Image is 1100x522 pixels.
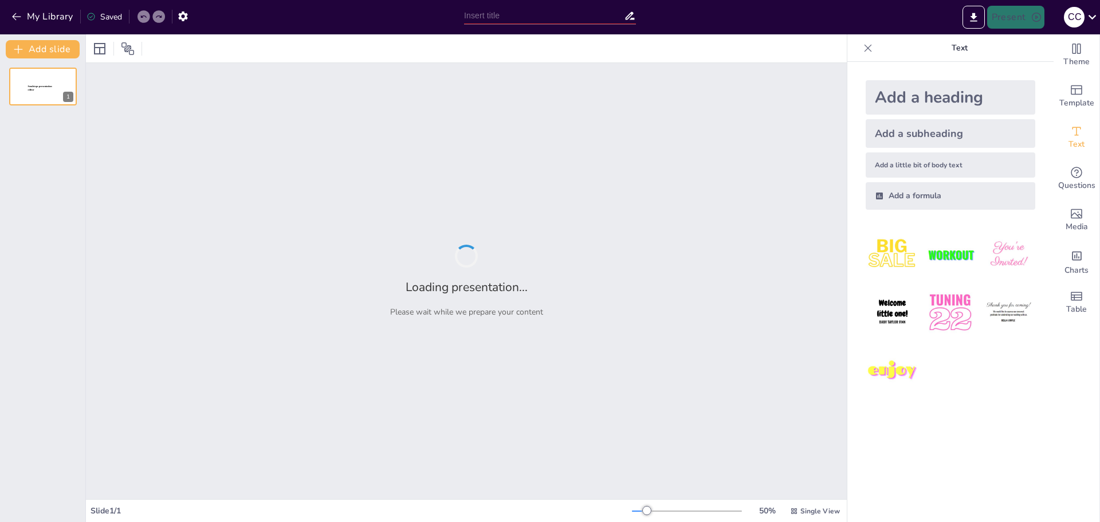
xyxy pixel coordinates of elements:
[91,40,109,58] div: Layout
[1054,34,1099,76] div: Change the overall theme
[464,7,624,24] input: Insert title
[924,286,977,339] img: 5.jpeg
[877,34,1042,62] p: Text
[1054,199,1099,241] div: Add images, graphics, shapes or video
[866,80,1035,115] div: Add a heading
[1054,158,1099,199] div: Get real-time input from your audience
[866,228,919,281] img: 1.jpeg
[800,507,840,516] span: Single View
[1066,221,1088,233] span: Media
[1068,138,1085,151] span: Text
[1054,117,1099,158] div: Add text boxes
[1054,76,1099,117] div: Add ready made slides
[962,6,985,29] button: Export to PowerPoint
[753,505,781,516] div: 50 %
[982,286,1035,339] img: 6.jpeg
[1054,282,1099,323] div: Add a table
[1064,264,1089,277] span: Charts
[866,182,1035,210] div: Add a formula
[87,11,122,22] div: Saved
[866,344,919,398] img: 7.jpeg
[982,228,1035,281] img: 3.jpeg
[1058,179,1095,192] span: Questions
[1054,241,1099,282] div: Add charts and graphs
[9,7,78,26] button: My Library
[1066,303,1087,316] span: Table
[1059,97,1094,109] span: Template
[1064,7,1085,28] div: C C
[6,40,80,58] button: Add slide
[28,85,52,92] span: Sendsteps presentation editor
[924,228,977,281] img: 2.jpeg
[406,279,528,295] h2: Loading presentation...
[63,92,73,102] div: 1
[866,286,919,339] img: 4.jpeg
[987,6,1044,29] button: Present
[1063,56,1090,68] span: Theme
[390,307,543,317] p: Please wait while we prepare your content
[121,42,135,56] span: Position
[91,505,632,516] div: Slide 1 / 1
[9,68,77,105] div: 1
[866,119,1035,148] div: Add a subheading
[1064,6,1085,29] button: C C
[866,152,1035,178] div: Add a little bit of body text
